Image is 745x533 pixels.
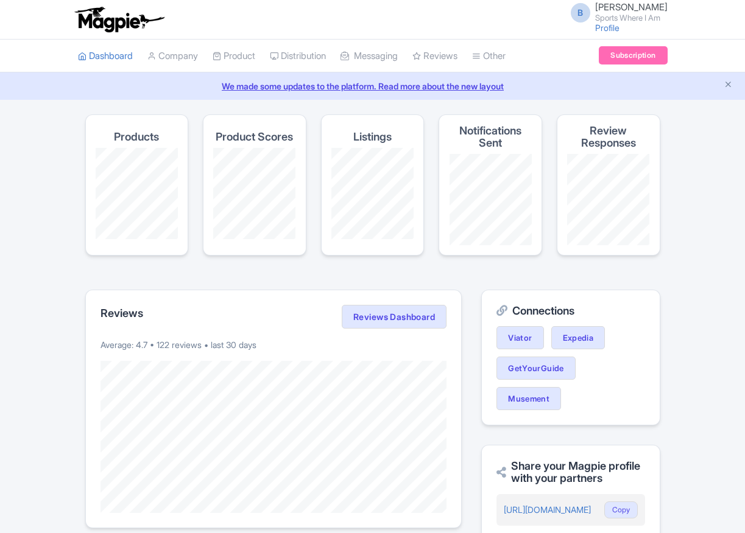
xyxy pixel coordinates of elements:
[724,78,733,92] button: Close announcement
[571,3,590,23] span: B
[216,131,293,143] h4: Product Scores
[147,40,198,73] a: Company
[496,387,561,410] a: Musement
[595,14,668,22] small: Sports Where I Am
[412,40,457,73] a: Reviews
[72,6,166,33] img: logo-ab69f6fb50320c5b225c76a69d11143b.png
[341,40,398,73] a: Messaging
[213,40,255,73] a: Product
[114,131,159,143] h4: Products
[496,326,543,349] a: Viator
[449,125,532,149] h4: Notifications Sent
[270,40,326,73] a: Distribution
[7,80,738,92] a: We made some updates to the platform. Read more about the new layout
[101,338,447,351] p: Average: 4.7 • 122 reviews • last 30 days
[353,131,392,143] h4: Listings
[595,1,668,13] span: [PERSON_NAME]
[101,307,143,319] h2: Reviews
[496,357,576,380] a: GetYourGuide
[595,23,620,33] a: Profile
[551,326,606,349] a: Expedia
[342,305,447,329] a: Reviews Dashboard
[504,504,591,515] a: [URL][DOMAIN_NAME]
[604,501,638,518] button: Copy
[599,46,667,64] a: Subscription
[496,460,644,484] h2: Share your Magpie profile with your partners
[78,40,133,73] a: Dashboard
[563,2,668,22] a: B [PERSON_NAME] Sports Where I Am
[567,125,650,149] h4: Review Responses
[496,305,644,317] h2: Connections
[472,40,506,73] a: Other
